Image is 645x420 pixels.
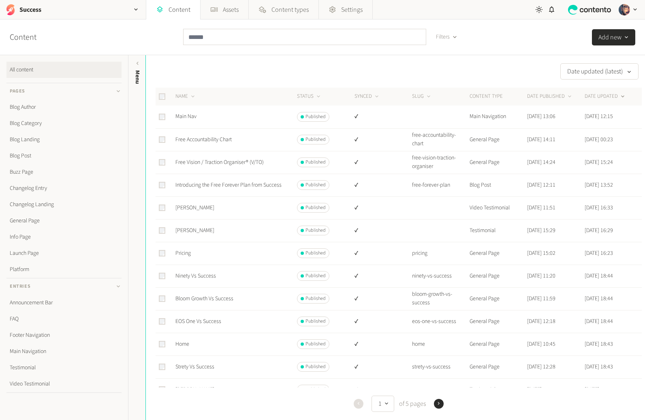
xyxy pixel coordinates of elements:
[412,333,469,355] td: home
[469,355,527,378] td: General Page
[469,106,527,128] td: Main Navigation
[175,136,232,144] a: Free Accountability Chart
[469,265,527,287] td: General Page
[175,112,196,121] a: Main Nav
[305,136,326,143] span: Published
[585,136,613,144] time: [DATE] 00:23
[436,33,450,41] span: Filters
[372,396,394,412] button: 1
[305,250,326,257] span: Published
[585,226,613,235] time: [DATE] 16:29
[412,174,469,196] td: free-forever-plan
[527,249,555,257] time: [DATE] 15:02
[133,70,142,84] span: Menu
[469,151,527,174] td: General Page
[585,272,613,280] time: [DATE] 18:44
[412,265,469,287] td: ninety-vs-success
[6,311,122,327] a: FAQ
[10,283,30,290] span: Entries
[429,29,464,45] button: Filters
[592,29,635,45] button: Add new
[560,63,639,80] button: Date updated (latest)
[6,99,122,115] a: Blog Author
[354,128,412,151] td: ✔
[6,196,122,213] a: Changelog Landing
[175,317,221,325] a: EOS One Vs Success
[6,261,122,278] a: Platform
[585,181,613,189] time: [DATE] 13:52
[412,93,432,101] button: SLUG
[469,242,527,265] td: General Page
[175,249,191,257] a: Pricing
[6,164,122,180] a: Buzz Page
[412,151,469,174] td: free-vision-traction-organiser
[527,317,555,325] time: [DATE] 12:18
[527,226,555,235] time: [DATE] 15:29
[6,115,122,131] a: Blog Category
[305,295,326,302] span: Published
[469,128,527,151] td: General Page
[6,245,122,261] a: Launch Page
[5,4,16,15] img: Success
[469,88,527,106] th: CONTENT TYPE
[305,113,326,121] span: Published
[6,343,122,360] a: Main Navigation
[354,219,412,242] td: ✔
[6,148,122,164] a: Blog Post
[585,112,613,121] time: [DATE] 12:15
[305,386,326,393] span: Published
[305,363,326,370] span: Published
[469,196,527,219] td: Video Testimonial
[585,249,613,257] time: [DATE] 16:23
[412,287,469,310] td: bloom-growth-vs-success
[527,136,555,144] time: [DATE] 14:11
[10,31,55,43] h2: Content
[527,295,555,303] time: [DATE] 11:59
[341,5,363,15] span: Settings
[585,386,613,394] time: [DATE] 18:43
[354,196,412,219] td: ✔
[412,310,469,333] td: eos-one-vs-success
[469,174,527,196] td: Blog Post
[175,340,189,348] a: Home
[305,159,326,166] span: Published
[527,272,555,280] time: [DATE] 11:20
[619,4,630,15] img: Josh Angell
[305,181,326,189] span: Published
[412,242,469,265] td: pricing
[354,355,412,378] td: ✔
[305,227,326,234] span: Published
[6,62,122,78] a: All content
[175,158,264,166] a: Free Vision / Traction Organiser® (V/TO)
[354,106,412,128] td: ✔
[6,327,122,343] a: Footer Navigation
[354,174,412,196] td: ✔
[175,363,214,371] a: Strety Vs Success
[527,363,555,371] time: [DATE] 12:28
[469,310,527,333] td: General Page
[527,340,555,348] time: [DATE] 10:45
[354,310,412,333] td: ✔
[585,317,613,325] time: [DATE] 18:44
[354,265,412,287] td: ✔
[6,213,122,229] a: General Page
[175,386,214,394] a: [PERSON_NAME]
[355,93,380,101] button: SYNCED
[585,93,626,101] button: DATE UPDATED
[354,333,412,355] td: ✔
[527,204,555,212] time: [DATE] 11:51
[527,181,555,189] time: [DATE] 12:11
[585,295,613,303] time: [DATE] 18:44
[305,318,326,325] span: Published
[412,355,469,378] td: strety-vs-success
[585,363,613,371] time: [DATE] 18:43
[527,158,555,166] time: [DATE] 14:24
[175,272,216,280] a: Ninety Vs Success
[6,360,122,376] a: Testimonial
[6,131,122,148] a: Blog Landing
[354,151,412,174] td: ✔
[585,158,613,166] time: [DATE] 15:24
[6,180,122,196] a: Changelog Entry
